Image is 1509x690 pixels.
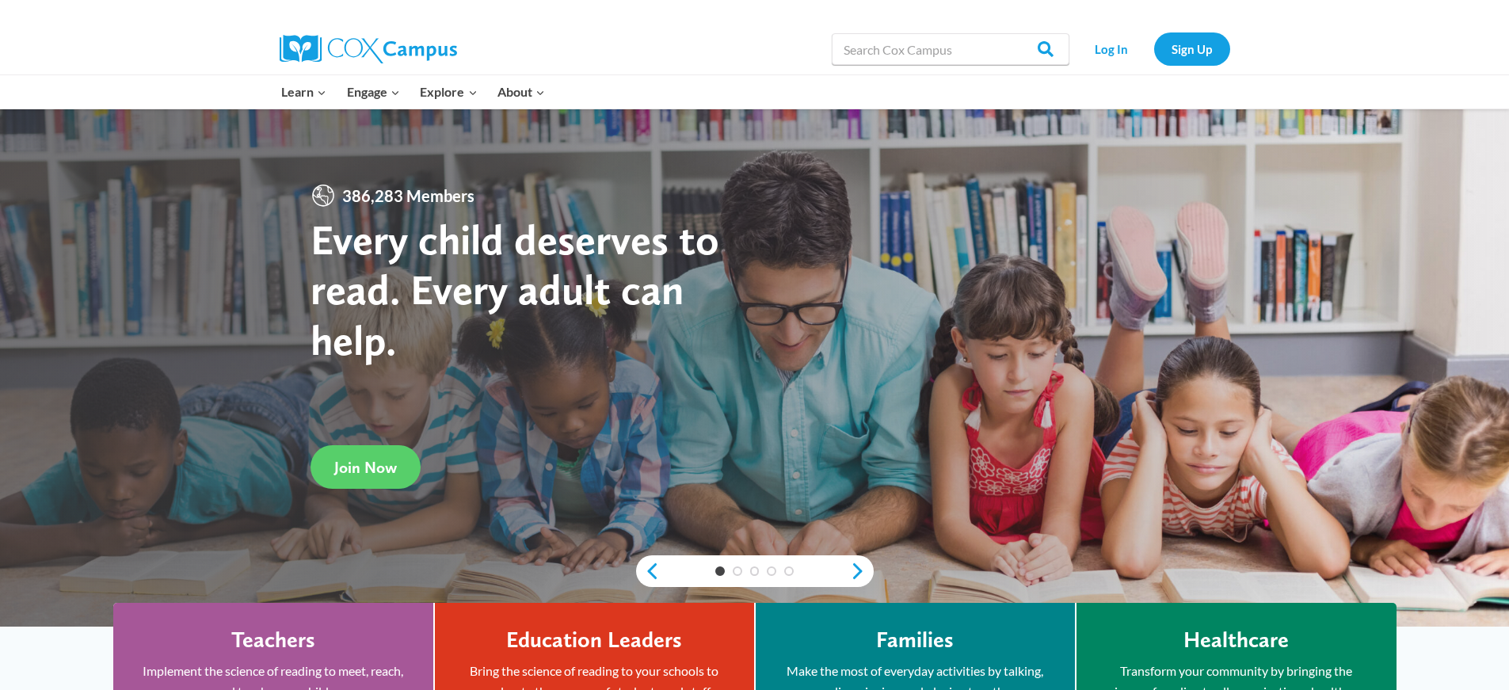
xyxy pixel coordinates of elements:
[750,566,760,576] a: 3
[1183,627,1289,654] h4: Healthcare
[850,562,874,581] a: next
[636,562,660,581] a: previous
[272,75,555,109] nav: Primary Navigation
[715,566,725,576] a: 1
[497,82,545,102] span: About
[1154,32,1230,65] a: Sign Up
[334,458,397,477] span: Join Now
[1077,32,1230,65] nav: Secondary Navigation
[336,183,481,208] span: 386,283 Members
[1077,32,1146,65] a: Log In
[420,82,477,102] span: Explore
[832,33,1069,65] input: Search Cox Campus
[347,82,400,102] span: Engage
[784,566,794,576] a: 5
[876,627,954,654] h4: Families
[767,566,776,576] a: 4
[636,555,874,587] div: content slider buttons
[280,35,457,63] img: Cox Campus
[311,445,421,489] a: Join Now
[231,627,315,654] h4: Teachers
[281,82,326,102] span: Learn
[733,566,742,576] a: 2
[506,627,682,654] h4: Education Leaders
[311,214,719,365] strong: Every child deserves to read. Every adult can help.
